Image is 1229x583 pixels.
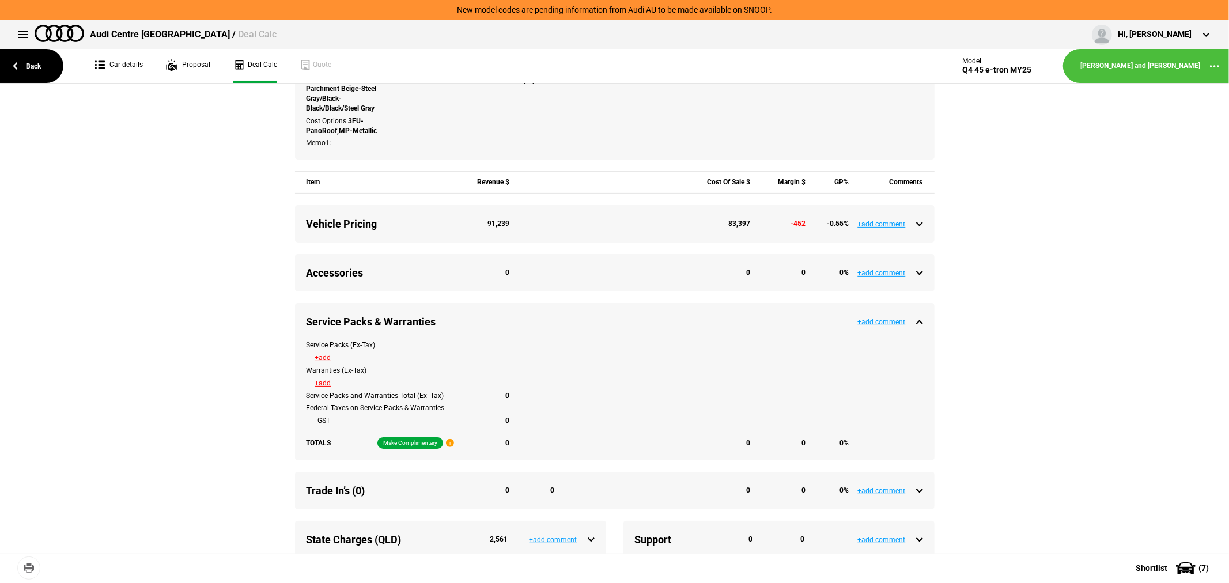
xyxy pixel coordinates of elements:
button: +add [315,380,331,387]
div: Colour / Trim: [307,65,395,113]
strong: 0 [550,486,554,494]
div: State Charges (QLD) [307,532,462,547]
div: Model [962,57,1031,65]
strong: 0 [746,268,750,277]
strong: 0 [506,417,510,425]
button: +add [315,354,331,361]
div: Audi Centre [GEOGRAPHIC_DATA] / [90,28,277,41]
strong: Mythos Black Metallic Parchment Beige-Parchment Beige-Steel Gray/Black-Black/Black/Steel Gray [307,66,392,112]
button: ... [1200,52,1229,81]
div: Service Packs (Ex-Tax) [307,340,455,350]
strong: 0 [801,439,806,447]
div: Comments [861,172,922,193]
div: Revenue $ [467,172,510,193]
strong: 0 [506,439,510,447]
div: 0 % [818,486,849,495]
div: GP% [818,172,849,193]
strong: 0 % [839,439,849,447]
div: Margin $ [762,172,806,193]
a: Car details [95,49,143,83]
div: Support [635,532,701,547]
button: +add comment [858,487,906,494]
div: Trade In’s (0) [307,483,455,498]
strong: 0 [506,268,510,277]
div: Vehicle Pricing [307,217,455,231]
button: +add comment [858,221,906,228]
strong: 0 [749,535,753,543]
strong: 0 [746,486,750,494]
strong: 3FU-PanoRoof,MP-Metallic [307,117,377,135]
span: Shortlist [1136,564,1167,572]
button: +add comment [858,536,906,543]
strong: 83,397 [728,219,750,228]
a: [PERSON_NAME] and [PERSON_NAME] [1080,61,1200,71]
strong: 4ZD-StyleBlck,[GEOGRAPHIC_DATA]-Style,WA7-Comfort [517,56,587,84]
button: Make Complimentary [377,437,443,449]
span: GST [307,416,331,426]
div: Item [307,172,455,193]
div: Warranties (Ex-Tax) [307,366,455,376]
strong: TOTALS [307,438,331,448]
button: +add comment [858,319,906,325]
strong: 0 [801,535,805,543]
div: -0.55 % [818,219,849,229]
strong: 2,561 [490,535,508,543]
div: Service Packs and Warranties Total (Ex- Tax) [307,391,455,401]
img: audi.png [35,25,84,42]
span: i [446,439,454,447]
strong: 91,239 [488,219,510,228]
strong: 0 [746,439,750,447]
div: Cost Of Sale $ [701,172,750,193]
button: +add comment [858,270,906,277]
div: Memo1: [307,138,395,148]
div: Q4 45 e-tron MY25 [962,65,1031,75]
strong: -452 [791,219,806,228]
div: Service Packs & Warranties [307,315,455,329]
a: Proposal [166,49,210,83]
div: Federal Taxes on Service Packs & Warranties [307,403,455,413]
button: +add comment [530,536,577,543]
button: Shortlist(7) [1118,554,1229,582]
span: Deal Calc [238,29,277,40]
strong: 0 [506,486,510,494]
span: ( 7 ) [1198,564,1209,572]
strong: 0 [506,392,510,400]
strong: 0 [801,268,806,277]
div: Accessories [307,266,455,280]
a: Deal Calc [233,49,277,83]
strong: 0 [801,486,806,494]
div: Cost Options: [307,116,395,136]
div: 0 % [818,268,849,278]
div: Hi, [PERSON_NAME] [1118,29,1192,40]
